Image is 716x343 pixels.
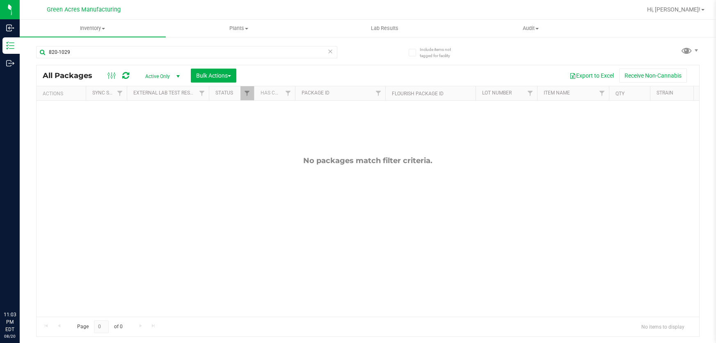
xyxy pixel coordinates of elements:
[564,69,619,83] button: Export to Excel
[37,156,699,165] div: No packages match filter criteria.
[302,90,329,96] a: Package ID
[133,90,198,96] a: External Lab Test Result
[392,91,444,97] a: Flourish Package ID
[47,6,121,13] span: Green Acres Manufacturing
[420,46,461,59] span: Include items not tagged for facility
[195,86,209,100] a: Filter
[657,90,673,96] a: Strain
[458,25,603,32] span: Audit
[6,41,14,50] inline-svg: Inventory
[166,20,312,37] a: Plants
[619,69,687,83] button: Receive Non-Cannabis
[43,91,82,97] div: Actions
[36,46,337,58] input: Search Package ID, Item Name, SKU, Lot or Part Number...
[4,333,16,339] p: 08/20
[482,90,512,96] a: Lot Number
[113,86,127,100] a: Filter
[92,90,124,96] a: Sync Status
[43,71,101,80] span: All Packages
[281,86,295,100] a: Filter
[372,86,385,100] a: Filter
[615,91,624,97] a: Qty
[524,86,537,100] a: Filter
[4,311,16,333] p: 11:03 PM EDT
[8,277,33,302] iframe: Resource center
[6,59,14,67] inline-svg: Outbound
[311,20,458,37] a: Lab Results
[20,25,166,32] span: Inventory
[254,86,295,101] th: Has COA
[20,20,166,37] a: Inventory
[458,20,604,37] a: Audit
[647,6,700,13] span: Hi, [PERSON_NAME]!
[6,24,14,32] inline-svg: Inbound
[191,69,236,83] button: Bulk Actions
[635,320,691,333] span: No items to display
[544,90,570,96] a: Item Name
[196,72,231,79] span: Bulk Actions
[240,86,254,100] a: Filter
[166,25,311,32] span: Plants
[595,86,609,100] a: Filter
[70,320,129,333] span: Page of 0
[215,90,233,96] a: Status
[327,46,333,57] span: Clear
[360,25,409,32] span: Lab Results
